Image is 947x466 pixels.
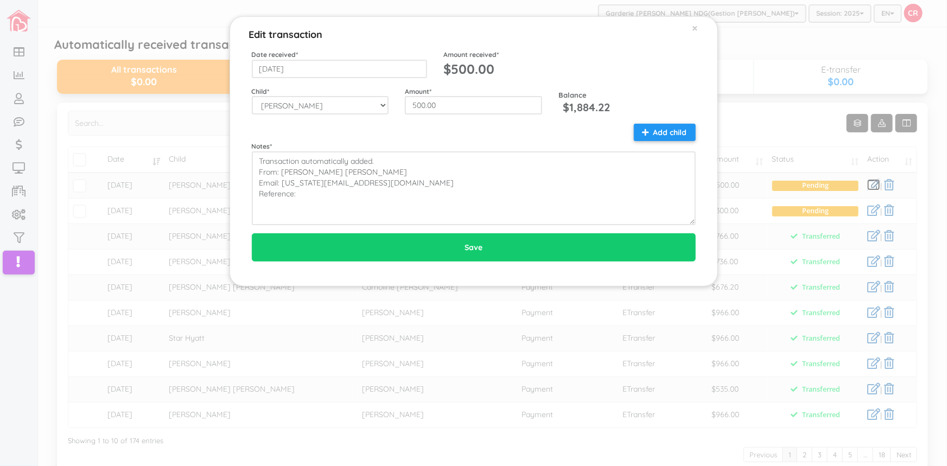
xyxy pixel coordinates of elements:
div: $500.00 [443,60,504,78]
label: Notes [252,142,272,151]
button: Add child [634,124,696,141]
input: Save [252,233,696,261]
label: Balance [558,86,587,100]
label: Child [252,87,270,96]
textarea: Transaction automatically added. From: [PERSON_NAME] [PERSON_NAME] Email: [US_STATE][EMAIL_ADDRES... [252,151,696,225]
span: × [692,21,698,35]
label: Date received [252,50,298,59]
span: $1,884.22 [563,100,610,114]
label: Amount [405,87,431,96]
label: Amount received [443,50,499,59]
h5: Edit transaction [249,22,323,42]
button: Close [692,22,698,34]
